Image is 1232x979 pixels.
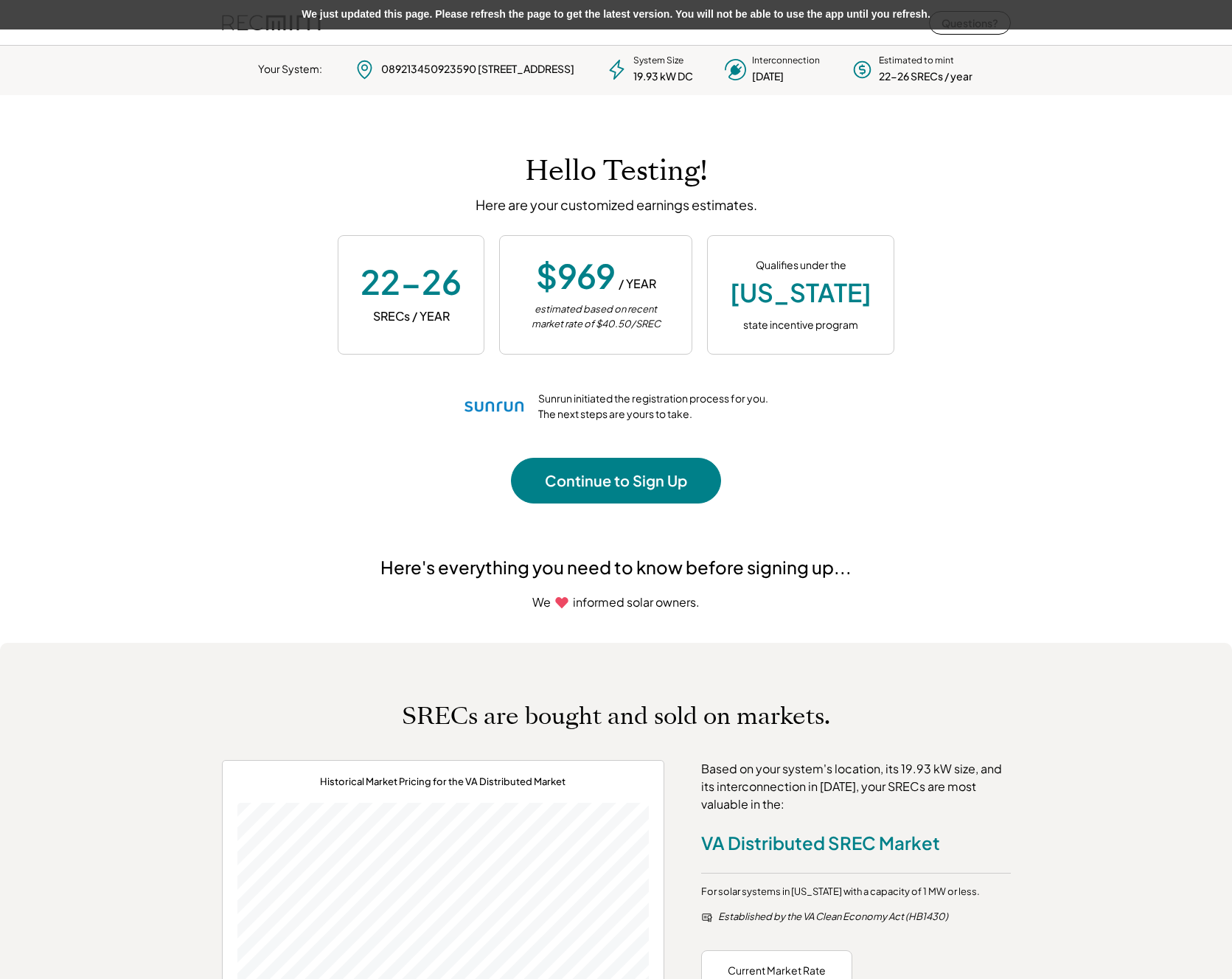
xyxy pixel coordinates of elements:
[373,308,450,324] div: SRECs / YEAR
[730,278,871,308] div: [US_STATE]
[752,55,820,67] div: Interconnection
[258,62,322,77] div: Your System:
[320,776,565,788] div: Historical Market Pricing for the VA Distributed Market
[633,55,683,67] div: System Size
[511,458,721,504] button: Continue to Sign Up
[728,964,826,978] div: Current Market Rate
[879,69,972,84] div: 22-26 SRECs / year
[701,760,1011,813] div: Based on your system's location, its 19.93 kW size, and its interconnection in [DATE], your SRECs...
[573,594,700,610] div: informed solar owners.
[633,69,693,84] div: 19.93 kW DC
[525,154,708,189] h1: Hello Testing!
[532,594,551,610] div: We
[756,258,846,273] div: Qualifies under the
[476,196,757,213] div: Here are your customized earnings estimates.
[464,377,523,436] img: Sunrun-logo.png
[380,555,852,580] div: Here's everything you need to know before signing up...
[619,276,656,292] div: / YEAR
[381,62,574,77] div: 089213450923590 [STREET_ADDRESS]
[402,702,830,731] h1: SRECs are bought and sold on markets.
[743,316,858,332] div: state incentive program
[701,832,940,854] div: VA Distributed SREC Market
[536,259,616,292] div: $969
[701,885,980,899] div: For solar systems in [US_STATE] with a capacity of 1 MW or less.
[361,265,462,298] div: 22-26
[538,391,768,422] div: Sunrun initiated the registration process for you. The next steps are yours to take.
[752,69,784,84] div: [DATE]
[718,910,1011,924] div: Established by the VA Clean Economy Act (HB1430)
[879,55,954,67] div: Estimated to mint
[522,302,669,331] div: estimated based on recent market rate of $40.50/SREC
